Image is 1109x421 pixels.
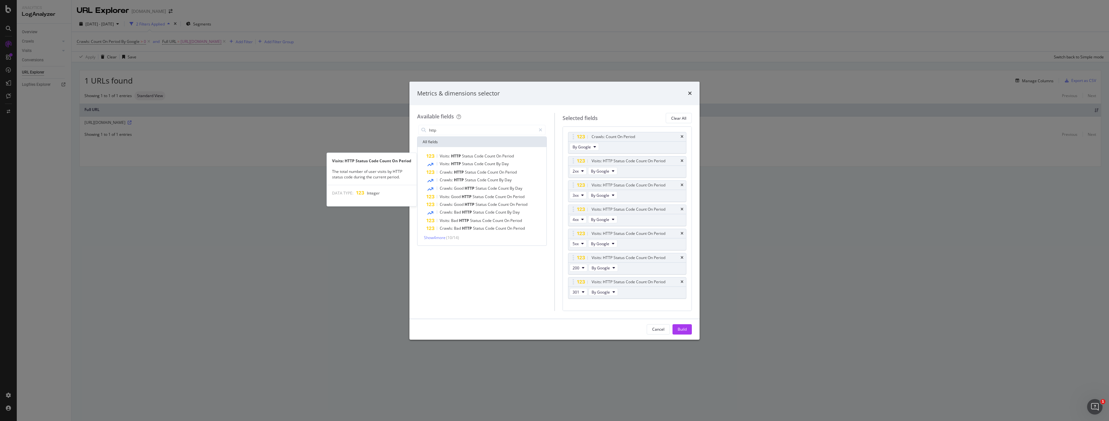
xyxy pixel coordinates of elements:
[573,193,579,198] span: 3xx
[496,153,502,159] span: On
[505,169,517,175] span: Period
[570,288,587,296] button: 301
[568,205,687,226] div: Visits: HTTP Status Code Count On Periodtimes4xxBy Google
[666,113,692,123] button: Clear All
[473,194,485,199] span: Status
[592,265,610,271] span: By Google
[496,161,502,166] span: By
[465,169,477,175] span: Status
[477,177,487,183] span: Code
[1100,399,1105,404] span: 1
[681,207,683,211] div: times
[513,194,525,199] span: Period
[573,265,579,271] span: 200
[440,218,451,223] span: Visits:
[573,241,579,246] span: 5xx
[462,194,473,199] span: HTTP
[424,235,446,240] span: Show 4 more
[592,279,665,285] div: Visits: HTTP Status Code Count On Period
[409,82,700,340] div: modal
[454,177,465,183] span: HTTP
[473,209,485,215] span: Status
[488,202,498,207] span: Code
[485,161,496,166] span: Count
[502,153,514,159] span: Period
[451,194,462,199] span: Good
[499,177,505,183] span: By
[477,169,487,175] span: Code
[496,209,507,215] span: Count
[592,182,665,188] div: Visits: HTTP Status Code Count On Period
[570,264,587,272] button: 200
[417,113,454,120] div: Available fields
[589,288,618,296] button: By Google
[513,209,520,215] span: Day
[498,185,510,191] span: Count
[592,289,610,295] span: By Google
[591,168,609,174] span: By Google
[671,115,686,121] div: Clear All
[440,194,451,199] span: Visits:
[568,156,687,178] div: Visits: HTTP Status Code Count On Periodtimes2xxBy Google
[505,177,512,183] span: Day
[493,218,504,223] span: Count
[440,161,451,166] span: Visits:
[487,169,499,175] span: Count
[462,226,473,231] span: HTTP
[454,209,462,215] span: Bad
[570,216,587,223] button: 4xx
[485,194,495,199] span: Code
[462,153,474,159] span: Status
[510,185,515,191] span: By
[488,185,498,191] span: Code
[573,289,579,295] span: 301
[473,226,485,231] span: Status
[440,177,454,183] span: Crawls:
[516,202,527,207] span: Period
[588,191,617,199] button: By Google
[592,158,665,164] div: Visits: HTTP Status Code Count On Period
[573,144,591,150] span: By Google
[681,159,683,163] div: times
[465,202,476,207] span: HTTP
[476,202,488,207] span: Status
[476,185,488,191] span: Status
[570,191,587,199] button: 3xx
[573,217,579,222] span: 4xx
[563,115,598,122] div: Selected fields
[672,324,692,335] button: Build
[588,240,617,247] button: By Google
[485,153,496,159] span: Count
[568,132,687,154] div: Crawls: Count On PeriodtimesBy Google
[498,202,510,207] span: Count
[507,194,513,199] span: On
[440,169,454,175] span: Crawls:
[496,226,507,231] span: Count
[440,153,451,159] span: Visits:
[510,218,522,223] span: Period
[454,226,462,231] span: Bad
[502,161,509,166] span: Day
[487,177,499,183] span: Count
[588,167,617,175] button: By Google
[681,232,683,236] div: times
[504,218,510,223] span: On
[573,168,579,174] span: 2xx
[647,324,670,335] button: Cancel
[591,217,609,222] span: By Google
[570,167,587,175] button: 2xx
[678,326,687,332] div: Build
[510,202,516,207] span: On
[652,326,664,332] div: Cancel
[327,158,417,164] div: Visits: HTTP Status Code Count On Period
[681,280,683,284] div: times
[465,185,476,191] span: HTTP
[568,229,687,250] div: Visits: HTTP Status Code Count On Periodtimes5xxBy Google
[592,134,635,140] div: Crawls: Count On Period
[568,277,687,299] div: Visits: HTTP Status Code Count On Periodtimes301By Google
[482,218,493,223] span: Code
[507,226,513,231] span: On
[681,183,683,187] div: times
[568,253,687,275] div: Visits: HTTP Status Code Count On Periodtimes200By Google
[592,206,665,213] div: Visits: HTTP Status Code Count On Period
